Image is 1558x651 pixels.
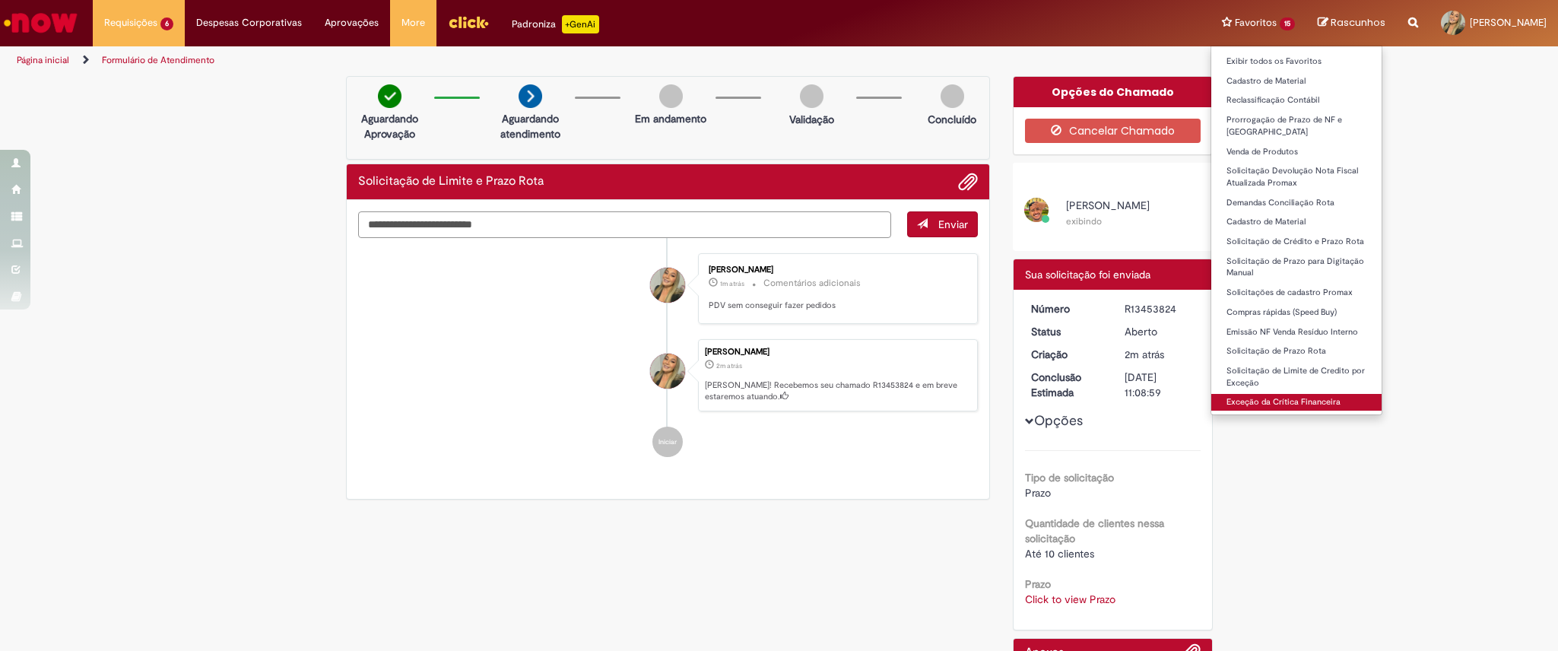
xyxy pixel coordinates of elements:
a: Venda de Produtos [1211,144,1382,160]
span: Rascunhos [1331,15,1385,30]
span: 2m atrás [716,361,742,370]
time: 27/08/2025 17:08:55 [716,361,742,370]
div: Maisa Helena Mancini [650,354,685,389]
a: Solicitação de Prazo para Digitação Manual [1211,253,1382,281]
span: 15 [1280,17,1295,30]
span: More [401,15,425,30]
dt: Conclusão Estimada [1020,370,1113,400]
button: Adicionar anexos [958,172,978,192]
span: Sua solicitação foi enviada [1025,268,1150,281]
span: Enviar [938,218,968,231]
span: Prazo [1025,486,1051,500]
p: [PERSON_NAME]! Recebemos seu chamado R13453824 e em breve estaremos atuando. [705,379,969,403]
time: 27/08/2025 17:09:17 [720,279,744,288]
ul: Histórico de tíquete [358,238,979,472]
img: ServiceNow [2,8,80,38]
div: Aberto [1125,324,1195,339]
dt: Número [1020,301,1113,316]
a: Prorrogação de Prazo de NF e [GEOGRAPHIC_DATA] [1211,112,1382,140]
p: Validação [789,112,834,127]
h2: Solicitação de Limite e Prazo Rota Histórico de tíquete [358,175,544,189]
a: Solicitação de Prazo Rota [1211,343,1382,360]
a: Formulário de Atendimento [102,54,214,66]
span: Até 10 clientes [1025,547,1094,560]
p: +GenAi [562,15,599,33]
a: Rascunhos [1318,16,1385,30]
a: Click to view Prazo [1025,592,1115,606]
b: Quantidade de clientes nessa solicitação [1025,516,1164,545]
div: [PERSON_NAME] [709,265,962,275]
a: Solicitação de Crédito e Prazo Rota [1211,233,1382,250]
a: Exibir todos os Favoritos [1211,53,1382,70]
p: Aguardando Aprovação [353,111,427,141]
time: 27/08/2025 17:08:55 [1125,348,1164,361]
p: Em andamento [635,111,706,126]
span: [PERSON_NAME] [1066,198,1150,212]
p: PDV sem conseguir fazer pedidos [709,300,962,312]
a: Solicitações de cadastro Promax [1211,284,1382,301]
a: Demandas Conciliação Rota [1211,195,1382,211]
button: Enviar [907,211,978,237]
a: Solicitação Devolução Nota Fiscal Atualizada Promax [1211,163,1382,191]
a: Cadastro de Material [1211,73,1382,90]
p: Aguardando atendimento [493,111,567,141]
ul: Trilhas de página [11,46,1027,75]
b: Tipo de solicitação [1025,471,1114,484]
a: Reclassificação Contábil [1211,92,1382,109]
ul: Favoritos [1211,46,1382,415]
p: Concluído [928,112,976,127]
span: 6 [160,17,173,30]
b: Prazo [1025,577,1051,591]
textarea: Digite sua mensagem aqui... [358,211,892,238]
a: Compras rápidas (Speed Buy) [1211,304,1382,321]
span: 2m atrás [1125,348,1164,361]
dt: Status [1020,324,1113,339]
a: Exceção da Crítica Financeira [1211,394,1382,411]
img: check-circle-green.png [378,84,401,108]
img: img-circle-grey.png [941,84,964,108]
div: [PERSON_NAME] [705,348,969,357]
div: 27/08/2025 17:08:55 [1125,347,1195,362]
div: Padroniza [512,15,599,33]
div: R13453824 [1125,301,1195,316]
span: 1m atrás [720,279,744,288]
span: Favoritos [1235,15,1277,30]
span: Requisições [104,15,157,30]
a: Solicitação de Limite de Credito por Exceção [1211,363,1382,391]
button: Cancelar Chamado [1025,119,1201,143]
li: Maisa Helena Mancini [358,339,979,412]
div: [DATE] 11:08:59 [1125,370,1195,400]
small: exibindo [1066,215,1102,227]
small: Comentários adicionais [763,277,861,290]
img: click_logo_yellow_360x200.png [448,11,489,33]
a: Cadastro de Material [1211,214,1382,230]
img: img-circle-grey.png [800,84,823,108]
img: arrow-next.png [519,84,542,108]
dt: Criação [1020,347,1113,362]
a: Emissão NF Venda Resíduo Interno [1211,324,1382,341]
span: Aprovações [325,15,379,30]
span: Despesas Corporativas [196,15,302,30]
span: [PERSON_NAME] [1470,16,1547,29]
div: Maisa Helena Mancini [650,268,685,303]
a: Página inicial [17,54,69,66]
img: img-circle-grey.png [659,84,683,108]
div: Opções do Chamado [1014,77,1212,107]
